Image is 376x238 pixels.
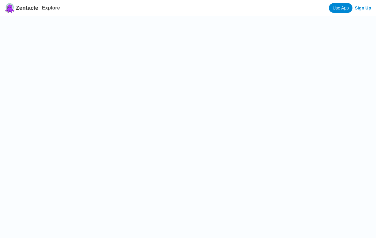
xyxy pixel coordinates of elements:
a: Zentacle logoZentacle [5,3,38,13]
a: Use App [329,3,352,13]
a: Sign Up [355,6,371,10]
a: Explore [42,5,60,10]
img: Zentacle logo [5,3,15,13]
span: Zentacle [16,5,38,11]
